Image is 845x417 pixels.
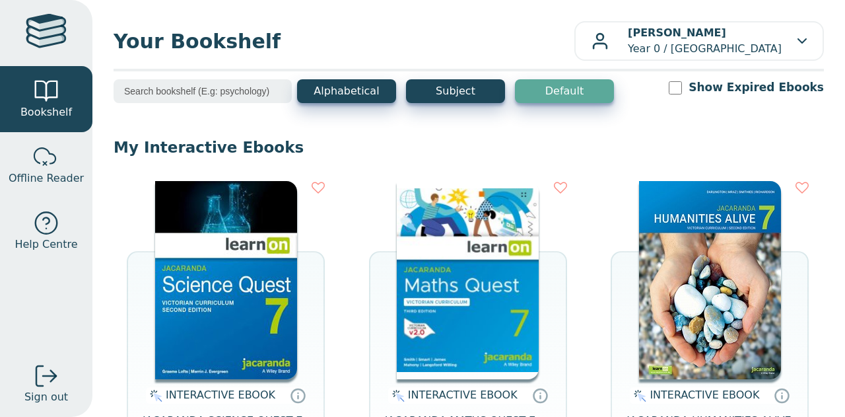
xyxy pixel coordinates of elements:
a: Interactive eBooks are accessed online via the publisher’s portal. They contain interactive resou... [532,387,548,403]
span: INTERACTIVE EBOOK [650,389,759,401]
img: 329c5ec2-5188-ea11-a992-0272d098c78b.jpg [155,181,297,379]
a: Interactive eBooks are accessed online via the publisher’s portal. They contain interactive resou... [774,387,790,403]
button: Subject [406,79,505,103]
button: [PERSON_NAME]Year 0 / [GEOGRAPHIC_DATA] [574,21,824,61]
span: Bookshelf [20,104,72,120]
b: [PERSON_NAME] [628,26,726,39]
p: My Interactive Ebooks [114,137,824,157]
span: INTERACTIVE EBOOK [166,389,275,401]
button: Alphabetical [297,79,396,103]
img: interactive.svg [388,388,405,404]
input: Search bookshelf (E.g: psychology) [114,79,292,103]
img: interactive.svg [630,388,646,404]
img: b87b3e28-4171-4aeb-a345-7fa4fe4e6e25.jpg [397,181,539,379]
span: INTERACTIVE EBOOK [408,389,518,401]
span: Help Centre [15,237,77,252]
a: Interactive eBooks are accessed online via the publisher’s portal. They contain interactive resou... [290,387,306,403]
span: Offline Reader [9,171,84,186]
img: interactive.svg [146,388,162,404]
p: Year 0 / [GEOGRAPHIC_DATA] [628,25,782,57]
label: Show Expired Ebooks [689,79,824,96]
span: Sign out [24,389,68,405]
span: Your Bookshelf [114,26,574,56]
img: 429ddfad-7b91-e911-a97e-0272d098c78b.jpg [639,181,781,379]
button: Default [515,79,614,103]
